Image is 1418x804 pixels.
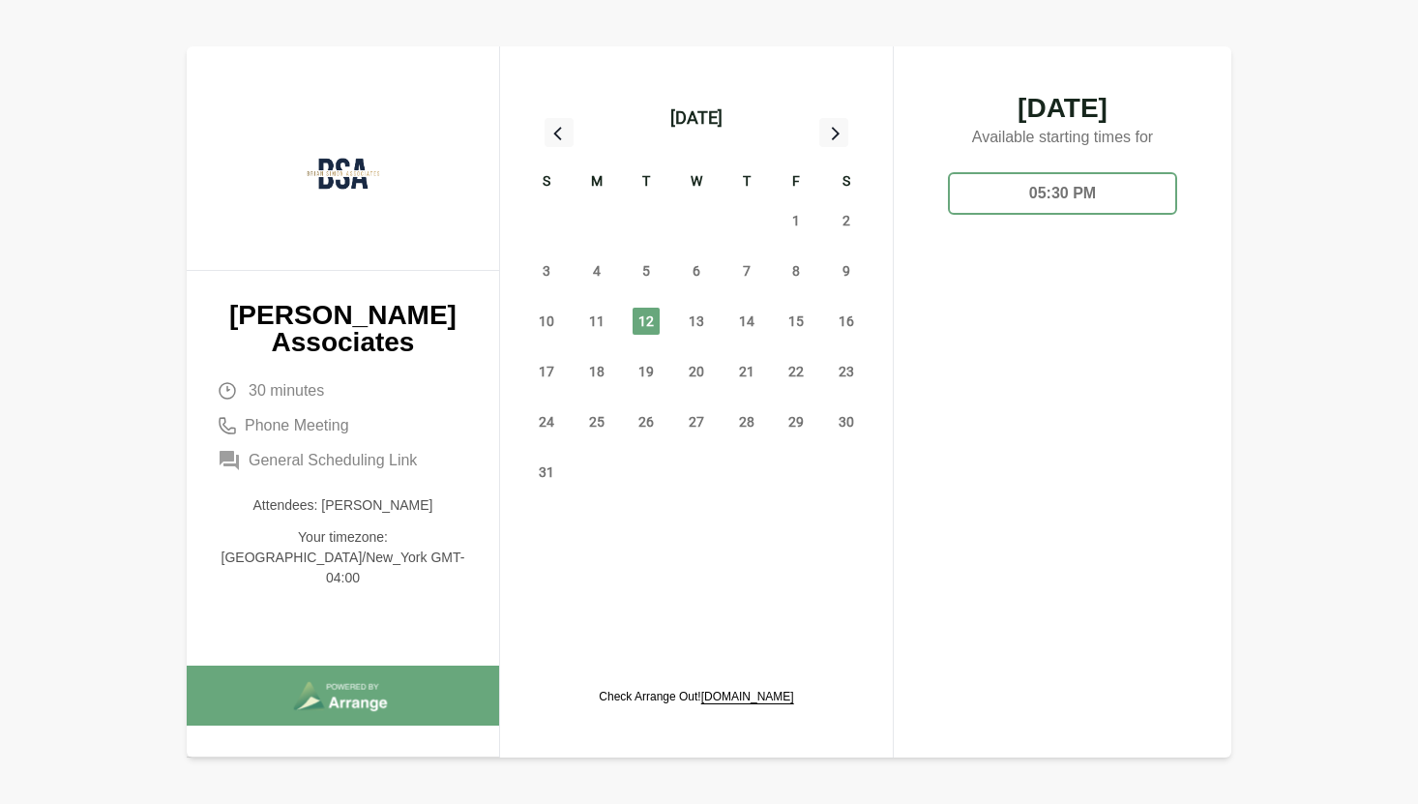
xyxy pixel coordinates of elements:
[633,257,660,284] span: Tuesday, August 5, 2025
[733,308,760,335] span: Thursday, August 14, 2025
[245,414,349,437] span: Phone Meeting
[833,358,860,385] span: Saturday, August 23, 2025
[783,257,810,284] span: Friday, August 8, 2025
[683,408,710,435] span: Wednesday, August 27, 2025
[583,308,610,335] span: Monday, August 11, 2025
[772,170,822,195] div: F
[583,257,610,284] span: Monday, August 4, 2025
[533,408,560,435] span: Sunday, August 24, 2025
[572,170,622,195] div: M
[521,170,572,195] div: S
[621,170,671,195] div: T
[633,358,660,385] span: Tuesday, August 19, 2025
[533,459,560,486] span: Sunday, August 31, 2025
[932,122,1193,157] p: Available starting times for
[583,358,610,385] span: Monday, August 18, 2025
[533,257,560,284] span: Sunday, August 3, 2025
[833,207,860,234] span: Saturday, August 2, 2025
[683,358,710,385] span: Wednesday, August 20, 2025
[733,257,760,284] span: Thursday, August 7, 2025
[821,170,871,195] div: S
[218,302,468,356] p: [PERSON_NAME] Associates
[670,104,723,132] div: [DATE]
[583,408,610,435] span: Monday, August 25, 2025
[683,257,710,284] span: Wednesday, August 6, 2025
[783,207,810,234] span: Friday, August 1, 2025
[218,527,468,588] p: Your timezone: [GEOGRAPHIC_DATA]/New_York GMT-04:00
[733,358,760,385] span: Thursday, August 21, 2025
[783,358,810,385] span: Friday, August 22, 2025
[249,379,324,402] span: 30 minutes
[218,495,468,516] p: Attendees: [PERSON_NAME]
[783,308,810,335] span: Friday, August 15, 2025
[932,95,1193,122] span: [DATE]
[722,170,772,195] div: T
[833,257,860,284] span: Saturday, August 9, 2025
[833,408,860,435] span: Saturday, August 30, 2025
[833,308,860,335] span: Saturday, August 16, 2025
[533,358,560,385] span: Sunday, August 17, 2025
[733,408,760,435] span: Thursday, August 28, 2025
[671,170,722,195] div: W
[533,308,560,335] span: Sunday, August 10, 2025
[948,172,1177,215] div: 05:30 PM
[783,408,810,435] span: Friday, August 29, 2025
[701,690,794,703] a: [DOMAIN_NAME]
[633,308,660,335] span: Tuesday, August 12, 2025
[249,449,417,472] span: General Scheduling Link
[599,689,793,704] p: Check Arrange Out!
[633,408,660,435] span: Tuesday, August 26, 2025
[683,308,710,335] span: Wednesday, August 13, 2025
